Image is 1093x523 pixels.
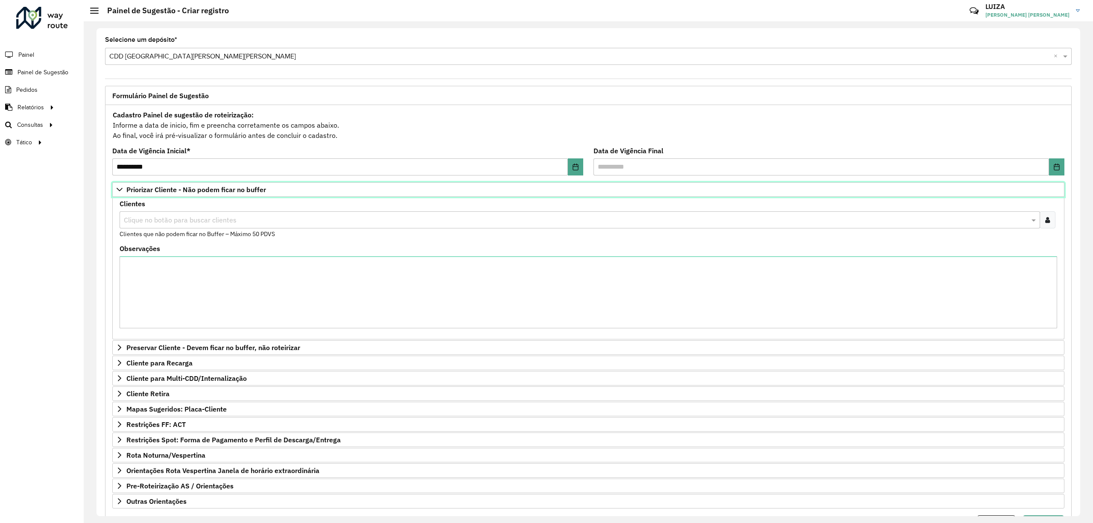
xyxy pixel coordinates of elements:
label: Data de Vigência Inicial [112,146,190,156]
h3: LUIZA [985,3,1070,11]
span: Formulário Painel de Sugestão [112,92,209,99]
span: Preservar Cliente - Devem ficar no buffer, não roteirizar [126,344,300,351]
a: Priorizar Cliente - Não podem ficar no buffer [112,182,1064,197]
h2: Painel de Sugestão - Criar registro [99,6,229,15]
a: Cliente para Recarga [112,356,1064,370]
label: Clientes [120,199,145,209]
span: Mapas Sugeridos: Placa-Cliente [126,406,227,412]
label: Data de Vigência Final [593,146,663,156]
a: Cliente para Multi-CDD/Internalização [112,371,1064,386]
button: Choose Date [1049,158,1064,175]
a: Pre-Roteirização AS / Orientações [112,479,1064,493]
span: Cliente para Multi-CDD/Internalização [126,375,247,382]
a: Restrições Spot: Forma de Pagamento e Perfil de Descarga/Entrega [112,432,1064,447]
a: Restrições FF: ACT [112,417,1064,432]
a: Rota Noturna/Vespertina [112,448,1064,462]
span: Pre-Roteirização AS / Orientações [126,482,234,489]
span: Pedidos [16,85,38,94]
span: Consultas [17,120,43,129]
span: Cliente para Recarga [126,359,193,366]
label: Selecione um depósito [105,35,177,45]
span: Clear all [1054,51,1061,61]
div: Priorizar Cliente - Não podem ficar no buffer [112,197,1064,339]
a: Orientações Rota Vespertina Janela de horário extraordinária [112,463,1064,478]
a: Preservar Cliente - Devem ficar no buffer, não roteirizar [112,340,1064,355]
strong: Cadastro Painel de sugestão de roteirização: [113,111,254,119]
a: Outras Orientações [112,494,1064,508]
div: Informe a data de inicio, fim e preencha corretamente os campos abaixo. Ao final, você irá pré-vi... [112,109,1064,141]
span: Orientações Rota Vespertina Janela de horário extraordinária [126,467,319,474]
span: Restrições FF: ACT [126,421,186,428]
a: Cliente Retira [112,386,1064,401]
span: Relatórios [18,103,44,112]
span: Outras Orientações [126,498,187,505]
span: Tático [16,138,32,147]
span: Cliente Retira [126,390,170,397]
span: Painel de Sugestão [18,68,68,77]
span: Restrições Spot: Forma de Pagamento e Perfil de Descarga/Entrega [126,436,341,443]
span: Rota Noturna/Vespertina [126,452,205,459]
span: Painel [18,50,34,59]
a: Contato Rápido [965,2,983,20]
label: Observações [120,243,160,254]
span: Priorizar Cliente - Não podem ficar no buffer [126,186,266,193]
button: Choose Date [568,158,583,175]
span: [PERSON_NAME] [PERSON_NAME] [985,11,1070,19]
a: Mapas Sugeridos: Placa-Cliente [112,402,1064,416]
small: Clientes que não podem ficar no Buffer – Máximo 50 PDVS [120,230,275,238]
